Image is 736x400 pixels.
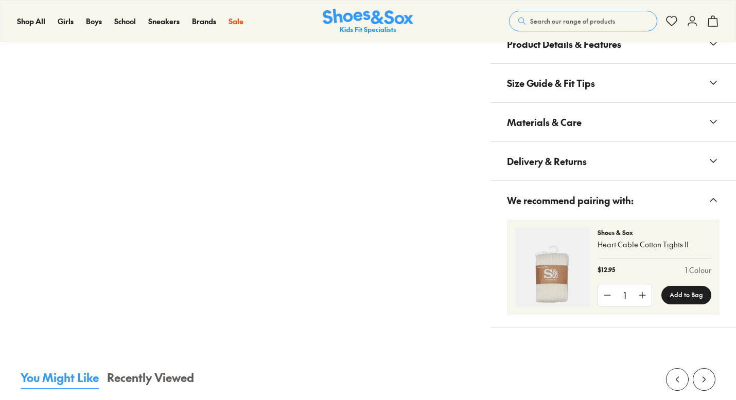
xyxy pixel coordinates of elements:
span: Brands [192,16,216,26]
button: Size Guide & Fit Tips [490,64,736,102]
span: Boys [86,16,102,26]
button: Add to Bag [661,286,711,304]
a: Shop All [17,16,45,27]
button: Materials & Care [490,103,736,141]
button: Product Details & Features [490,25,736,63]
span: Delivery & Returns [507,146,587,176]
span: Size Guide & Fit Tips [507,68,595,98]
button: Search our range of products [509,11,657,31]
a: School [114,16,136,27]
a: Shoes & Sox [323,9,413,34]
div: 1 [617,284,633,306]
span: Search our range of products [530,16,615,26]
span: School [114,16,136,26]
span: We recommend pairing with: [507,185,634,215]
p: Shoes & Sox [598,228,711,237]
a: Sale [229,16,243,27]
a: Sneakers [148,16,180,27]
a: Brands [192,16,216,27]
button: Recently Viewed [107,369,194,389]
span: Materials & Care [507,107,582,137]
button: You Might Like [21,369,99,389]
span: Girls [58,16,74,26]
p: Heart Cable Cotton Tights II [598,239,711,250]
button: Delivery & Returns [490,142,736,180]
a: Girls [58,16,74,27]
img: 4-380965_1 [515,228,589,307]
span: Product Details & Features [507,29,621,59]
button: We recommend pairing with: [490,181,736,220]
img: SNS_Logo_Responsive.svg [323,9,413,34]
a: Boys [86,16,102,27]
span: Sneakers [148,16,180,26]
span: Shop All [17,16,45,26]
p: $12.95 [598,265,615,276]
span: Sale [229,16,243,26]
a: 1 Colour [685,265,711,276]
